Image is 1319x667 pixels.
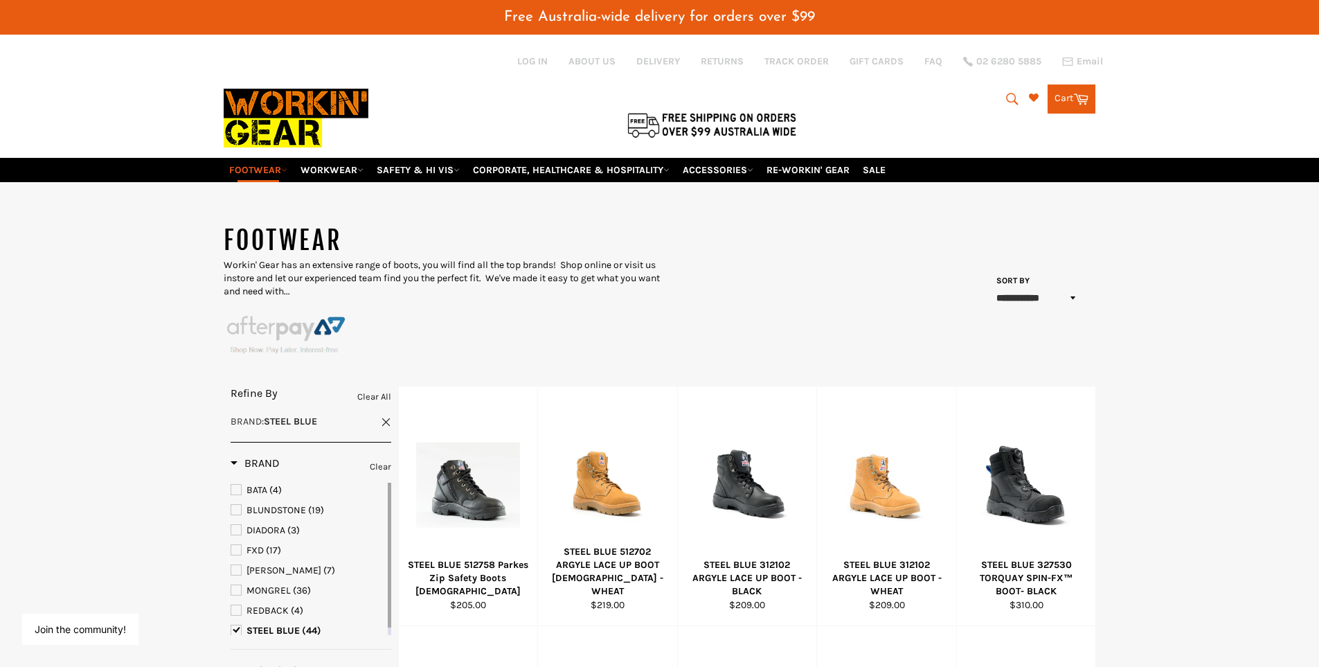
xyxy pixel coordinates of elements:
[850,55,904,68] a: GIFT CARDS
[231,543,385,558] a: FXD
[231,483,385,498] a: BATA
[371,158,465,182] a: SAFETY & HI VIS
[357,389,391,404] a: Clear All
[407,558,529,598] div: STEEL BLUE 512758 Parkes Zip Safety Boots [DEMOGRAPHIC_DATA]
[231,603,385,619] a: REDBACK
[764,55,829,68] a: TRACK ORDER
[269,484,282,496] span: (4)
[677,158,759,182] a: ACCESSORIES
[467,158,675,182] a: CORPORATE, HEALTHCARE & HOSPITALITY
[1077,57,1103,66] span: Email
[625,110,798,139] img: Flat $9.95 shipping Australia wide
[246,605,289,616] span: REDBACK
[992,275,1030,287] label: Sort by
[636,55,680,68] a: DELIVERY
[826,558,948,598] div: STEEL BLUE 312102 ARGYLE LACE UP BOOT - WHEAT
[231,623,385,639] a: STEEL BLUE
[231,583,385,598] a: MONGREL
[224,258,660,299] p: Workin' Gear has an extensive range of boots, you will find all the top brands! Shop online or vi...
[231,523,385,538] a: DIADORA
[701,55,744,68] a: RETURNS
[857,158,891,182] a: SALE
[761,158,855,182] a: RE-WORKIN' GEAR
[686,558,808,598] div: STEEL BLUE 312102 ARGYLE LACE UP BOOT - BLACK
[246,484,267,496] span: BATA
[231,456,280,470] span: Brand
[224,79,368,157] img: Workin Gear leaders in Workwear, Safety Boots, PPE, Uniforms. Australia's No.1 in Workwear
[231,416,317,427] span: :
[246,585,291,596] span: MONGREL
[956,386,1096,626] a: STEEL BLUE 327530 TORQUAY SPIN-FX™ BOOT- BLACKSTEEL BLUE 327530 TORQUAY SPIN-FX™ BOOT- BLACK$310.00
[231,416,262,427] span: Brand
[246,524,285,536] span: DIADORA
[224,224,660,258] h1: FOOTWEAR
[293,585,311,596] span: (36)
[287,524,300,536] span: (3)
[963,57,1041,66] a: 02 6280 5885
[568,55,616,68] a: ABOUT US
[677,386,817,626] a: STEEL BLUE 312102 ARGYLE LACE UP BOOT - BLACKSTEEL BLUE 312102 ARGYLE LACE UP BOOT - BLACK$209.00
[291,605,303,616] span: (4)
[924,55,942,68] a: FAQ
[537,386,677,626] a: STEEL BLUE 512702 ARGYLE LACE UP BOOT LADIES - WHEATSTEEL BLUE 512702 ARGYLE LACE UP BOOT [DEMOGR...
[517,55,548,67] a: Log in
[1048,85,1095,114] a: Cart
[266,544,281,556] span: (17)
[231,456,280,470] h3: Brand
[816,386,956,626] a: STEEL BLUE 312102 ARGYLE LACE UP BOOT - WHEATSTEEL BLUE 312102 ARGYLE LACE UP BOOT - WHEAT$209.00
[231,386,278,400] span: Refine By
[308,504,324,516] span: (19)
[246,504,306,516] span: BLUNDSTONE
[246,625,300,637] span: STEEL BLUE
[965,558,1087,598] div: STEEL BLUE 327530 TORQUAY SPIN-FX™ BOOT- BLACK
[1062,56,1103,67] a: Email
[231,503,385,518] a: BLUNDSTONE
[264,416,317,427] strong: STEEL BLUE
[323,564,335,576] span: (7)
[295,158,369,182] a: WORKWEAR
[302,625,321,637] span: (44)
[976,57,1041,66] span: 02 6280 5885
[35,623,126,635] button: Join the community!
[504,10,815,24] span: Free Australia-wide delivery for orders over $99
[246,544,264,556] span: FXD
[224,158,293,182] a: FOOTWEAR
[547,545,669,598] div: STEEL BLUE 512702 ARGYLE LACE UP BOOT [DEMOGRAPHIC_DATA] - WHEAT
[231,563,385,578] a: MACK
[370,459,391,474] a: Clear
[398,386,538,626] a: STEEL BLUE 512758 Parkes Zip Safety Boots LadiesSTEEL BLUE 512758 Parkes Zip Safety Boots [DEMOGR...
[231,415,391,428] a: Brand:STEEL BLUE
[246,564,321,576] span: [PERSON_NAME]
